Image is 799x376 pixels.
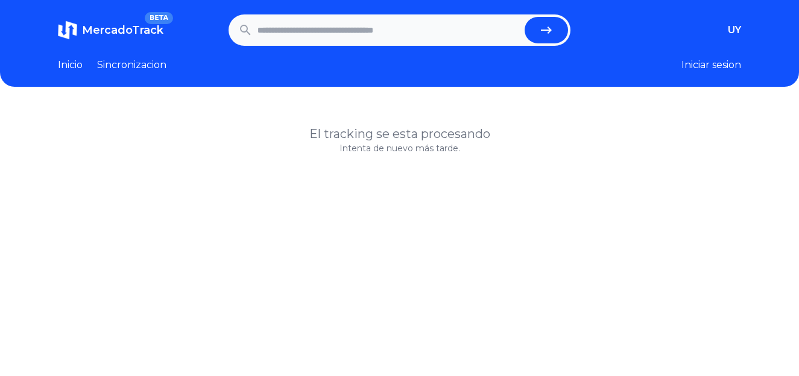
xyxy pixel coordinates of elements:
[728,23,741,37] button: UY
[58,142,741,154] p: Intenta de nuevo más tarde.
[58,20,77,40] img: MercadoTrack
[681,58,741,72] button: Iniciar sesion
[58,125,741,142] h1: El tracking se esta procesando
[58,58,83,72] a: Inicio
[82,23,163,37] span: MercadoTrack
[58,20,163,40] a: MercadoTrackBETA
[145,12,173,24] span: BETA
[97,58,166,72] a: Sincronizacion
